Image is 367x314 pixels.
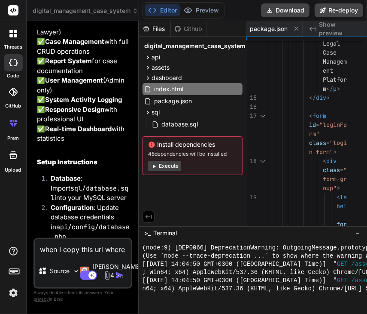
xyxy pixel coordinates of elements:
[326,157,337,165] span: div
[246,157,257,166] div: 18
[148,140,237,149] span: Install dependencies
[45,76,103,84] strong: User Management
[323,166,340,174] span: class
[258,111,269,120] div: Click to collapse the range.
[80,267,89,275] img: Claude 4 Sonnet
[312,112,326,120] span: form
[5,102,21,110] label: GitHub
[323,40,340,47] span: Legal
[148,151,237,157] span: 48 dependencies will be installed
[33,289,132,303] p: Always double-check its answers. Your in Bind
[148,161,181,171] button: Execute
[323,49,337,56] span: Case
[340,193,347,201] span: la
[73,268,80,275] img: Pick Models
[333,85,337,92] span: p
[323,175,347,183] span: form-gr
[33,296,49,302] span: privacy
[323,157,326,165] span: <
[37,158,97,166] strong: Setup Instructions
[37,8,130,144] p: ✅ (Admin/Police/Lawyer) ✅ with full CRUD operations ✅ for case documentation ✅ (Admin only) ✅ ✅ w...
[51,174,81,182] strong: Database
[340,166,343,174] span: =
[319,121,347,129] span: "loginFo
[44,203,130,242] li: : Update database credentials in
[246,111,257,120] div: 17
[309,139,326,147] span: class
[45,125,112,133] strong: Real-time Dashboard
[153,84,184,94] span: index.html
[319,20,360,37] span: Show preview
[354,226,362,240] button: −
[337,260,348,268] span: GET
[153,96,193,106] span: package.json
[51,223,130,241] code: api/config/database.php
[309,94,316,102] span: </
[102,271,112,280] img: attachment
[144,42,246,50] span: digital_management_case_system
[180,4,222,16] button: Preview
[115,271,124,280] img: icon
[323,184,337,192] span: oup"
[258,157,269,166] div: Click to collapse the range.
[309,130,319,138] span: rm"
[315,3,363,17] button: Re-deploy
[337,220,347,228] span: for
[309,121,316,129] span: id
[51,203,94,212] strong: Configuration
[44,174,130,203] li: : Import into your MySQL server
[139,25,170,33] div: Files
[45,57,92,65] strong: Report System
[4,43,22,51] label: threads
[7,72,19,80] label: code
[326,94,330,102] span: >
[355,229,360,237] span: −
[35,239,131,255] textarea: when I copy this url where do I access it
[33,6,138,15] span: digital_management_case_system
[45,37,104,46] strong: Case Management
[152,108,160,117] span: sql
[333,148,337,156] span: >
[143,260,337,268] span: [[DATE] 14:04:50 GMT+0300 ([GEOGRAPHIC_DATA] Time)] "
[143,277,337,285] span: [[DATE] 14:04:50 GMT+0300 ([GEOGRAPHIC_DATA] Time)] "
[337,184,340,192] span: >
[5,166,21,174] label: Upload
[250,25,288,33] span: package.json
[316,94,326,102] span: div
[246,102,257,111] div: 16
[323,58,347,65] span: Managem
[152,74,182,82] span: dashboard
[326,85,333,92] span: </
[45,95,122,104] strong: System Activity Logging
[171,25,206,33] div: Github
[6,286,21,300] img: settings
[145,4,180,16] button: Editor
[316,121,319,129] span: =
[326,139,330,147] span: =
[337,85,340,92] span: >
[323,76,347,83] span: Platfor
[7,135,19,142] label: prem
[323,67,333,74] span: ent
[337,202,347,210] span: bel
[152,63,170,72] span: assets
[343,166,347,174] span: "
[309,148,333,156] span: n-form"
[92,262,142,280] p: [PERSON_NAME] 4 S..
[144,229,151,237] span: >_
[161,119,199,129] span: database.sql
[246,93,257,102] div: 15
[45,105,104,114] strong: Responsive Design
[153,229,177,237] span: Terminal
[309,112,312,120] span: <
[246,193,257,202] div: 19
[152,53,160,62] span: api
[323,85,326,92] span: m
[330,139,347,147] span: "logi
[337,277,348,285] span: GET
[337,193,340,201] span: <
[51,184,128,203] code: sql/database.sql
[261,3,309,17] button: Download
[50,267,70,275] p: Source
